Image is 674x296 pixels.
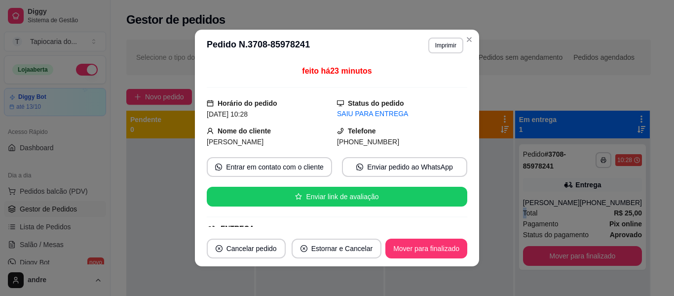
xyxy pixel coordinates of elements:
[348,99,404,107] strong: Status do pedido
[348,127,376,135] strong: Telefone
[221,223,254,234] div: ENTREGA
[385,239,467,258] button: Mover para finalizado
[207,38,310,53] h3: Pedido N. 3708-85978241
[337,109,467,119] div: SAIU PARA ENTREGA
[207,239,286,258] button: close-circleCancelar pedido
[337,138,399,146] span: [PHONE_NUMBER]
[207,138,263,146] span: [PERSON_NAME]
[300,245,307,252] span: close-circle
[216,245,223,252] span: close-circle
[356,164,363,170] span: whats-app
[337,127,344,134] span: phone
[218,127,271,135] strong: Nome do cliente
[292,239,382,258] button: close-circleEstornar e Cancelar
[461,32,477,47] button: Close
[295,193,302,200] span: star
[337,100,344,107] span: desktop
[207,127,214,134] span: user
[215,164,222,170] span: whats-app
[207,157,332,177] button: whats-appEntrar em contato com o cliente
[428,38,463,53] button: Imprimir
[207,110,248,118] span: [DATE] 10:28
[207,100,214,107] span: calendar
[342,157,467,177] button: whats-appEnviar pedido ao WhatsApp
[302,67,372,75] span: feito há 23 minutos
[207,187,467,207] button: starEnviar link de avaliação
[218,99,277,107] strong: Horário do pedido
